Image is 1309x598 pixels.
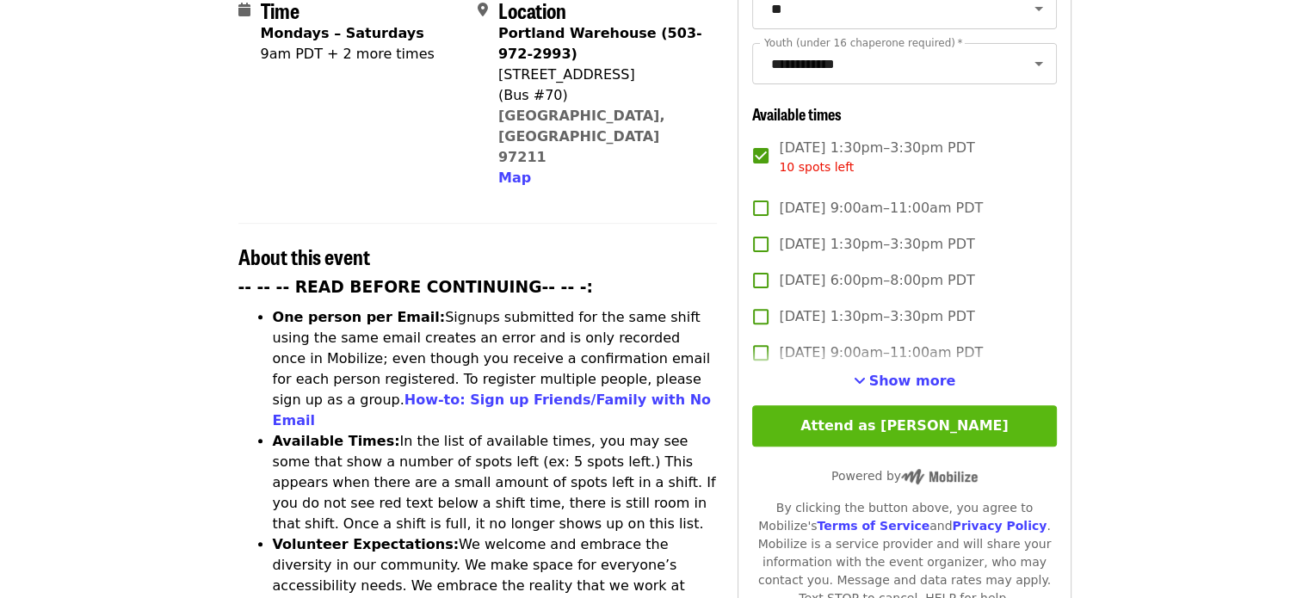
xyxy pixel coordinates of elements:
[498,65,703,85] div: [STREET_ADDRESS]
[273,309,446,325] strong: One person per Email:
[273,391,712,428] a: How-to: Sign up Friends/Family with No Email
[238,278,593,296] strong: -- -- -- READ BEFORE CONTINUING-- -- -:
[869,373,956,389] span: Show more
[498,85,703,106] div: (Bus #70)
[498,168,531,188] button: Map
[478,2,488,18] i: map-marker-alt icon
[779,270,974,291] span: [DATE] 6:00pm–8:00pm PDT
[498,170,531,186] span: Map
[1027,52,1051,76] button: Open
[238,241,370,271] span: About this event
[779,306,974,327] span: [DATE] 1:30pm–3:30pm PDT
[817,519,929,533] a: Terms of Service
[901,469,978,484] img: Powered by Mobilize
[779,234,974,255] span: [DATE] 1:30pm–3:30pm PDT
[498,108,665,165] a: [GEOGRAPHIC_DATA], [GEOGRAPHIC_DATA] 97211
[779,138,974,176] span: [DATE] 1:30pm–3:30pm PDT
[831,469,978,483] span: Powered by
[752,405,1056,447] button: Attend as [PERSON_NAME]
[779,198,983,219] span: [DATE] 9:00am–11:00am PDT
[273,431,718,534] li: In the list of available times, you may see some that show a number of spots left (ex: 5 spots le...
[952,519,1047,533] a: Privacy Policy
[752,102,842,125] span: Available times
[238,2,250,18] i: calendar icon
[498,25,702,62] strong: Portland Warehouse (503-972-2993)
[854,371,956,391] button: See more timeslots
[779,160,854,174] span: 10 spots left
[273,536,460,552] strong: Volunteer Expectations:
[261,44,435,65] div: 9am PDT + 2 more times
[273,307,718,431] li: Signups submitted for the same shift using the same email creates an error and is only recorded o...
[779,342,983,363] span: [DATE] 9:00am–11:00am PDT
[273,433,400,449] strong: Available Times:
[764,38,962,48] label: Youth (under 16 chaperone required)
[261,25,424,41] strong: Mondays – Saturdays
